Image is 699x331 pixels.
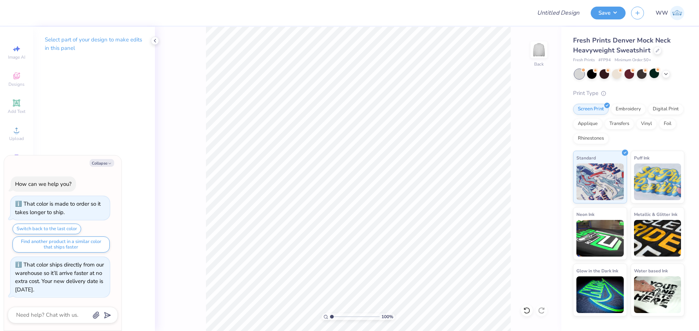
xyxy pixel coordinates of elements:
div: Embroidery [611,104,646,115]
a: WW [656,6,684,20]
img: Neon Ink [576,220,624,257]
span: Glow in the Dark Ink [576,267,618,275]
span: Minimum Order: 50 + [615,57,651,63]
div: Transfers [605,118,634,129]
div: Vinyl [636,118,657,129]
img: Standard [576,163,624,200]
span: 100 % [381,313,393,320]
div: Print Type [573,89,684,98]
img: Water based Ink [634,276,681,313]
span: Upload [9,136,24,141]
div: Foil [659,118,676,129]
p: Select part of your design to make edits in this panel [45,36,143,52]
div: How can we help you? [15,180,72,188]
div: Back [534,61,544,67]
span: Puff Ink [634,154,649,162]
div: That color is made to order so it takes longer to ship. [15,200,101,216]
span: Designs [8,81,25,87]
span: Metallic & Glitter Ink [634,210,677,218]
div: Screen Print [573,104,609,115]
div: Rhinestones [573,133,609,144]
input: Untitled Design [531,5,585,20]
span: Fresh Prints [573,57,595,63]
div: Applique [573,118,602,129]
span: Image AI [8,54,25,60]
span: Standard [576,154,596,162]
img: Glow in the Dark Ink [576,276,624,313]
div: That color ships directly from our warehouse so it’ll arrive faster at no extra cost. Your new de... [15,261,104,293]
span: Neon Ink [576,210,594,218]
button: Find another product in a similar color that ships faster [12,236,110,253]
div: Digital Print [648,104,684,115]
button: Save [591,7,626,19]
button: Collapse [90,159,114,167]
button: Switch back to the last color [12,224,81,234]
img: Back [532,43,546,57]
img: Wiro Wink [670,6,684,20]
span: WW [656,9,668,17]
img: Puff Ink [634,163,681,200]
span: # FP94 [598,57,611,63]
span: Water based Ink [634,267,668,275]
span: Fresh Prints Denver Mock Neck Heavyweight Sweatshirt [573,36,671,55]
span: Add Text [8,109,25,114]
img: Metallic & Glitter Ink [634,220,681,257]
